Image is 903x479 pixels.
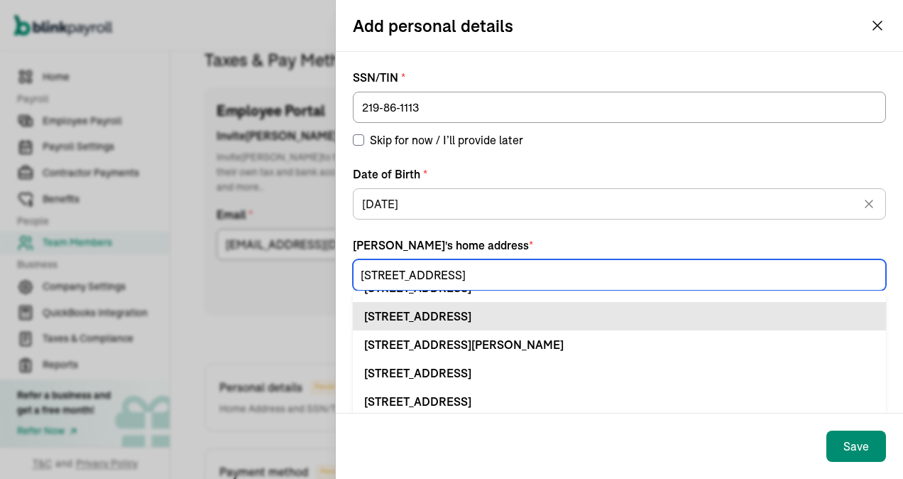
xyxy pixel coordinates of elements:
[364,308,875,325] div: [STREET_ADDRESS]
[353,14,513,37] h2: Add personal details
[353,69,886,86] label: SSN/TIN
[353,134,364,146] input: Skip for now / I’ll provide later
[353,291,886,305] p: Start typing the street address and select the correct address from the dropdown options
[353,131,886,149] label: Skip for now / I’ll provide later
[353,188,886,220] input: mm/dd/yyyy
[364,336,875,353] div: [STREET_ADDRESS][PERSON_NAME]
[826,431,886,462] button: Save
[353,166,886,183] label: Date of Birth
[353,259,886,291] input: Street address (Ex. 4594 UnionSt...)
[364,393,875,410] div: [STREET_ADDRESS]
[843,438,869,455] div: Save
[353,92,886,123] input: XXX-XX-XXXX
[353,237,886,254] div: [PERSON_NAME] 's home address
[364,365,875,382] div: [STREET_ADDRESS]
